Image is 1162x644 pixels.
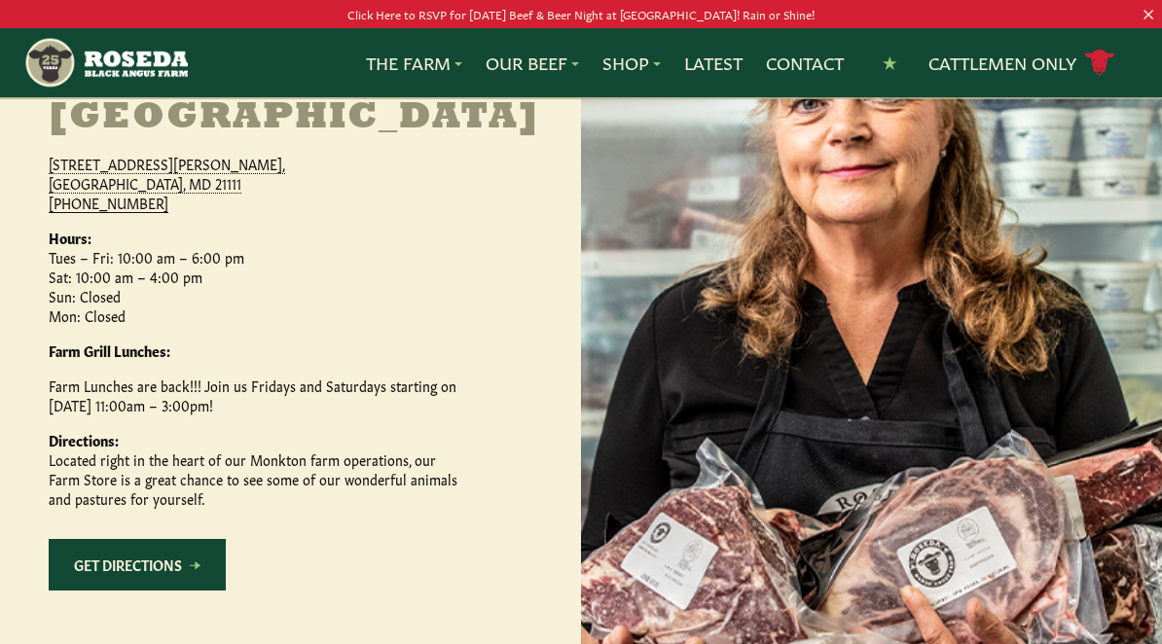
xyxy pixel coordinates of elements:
[486,51,579,76] a: Our Beef
[366,51,462,76] a: The Farm
[49,376,457,414] p: Farm Lunches are back!!! Join us Fridays and Saturdays starting on [DATE] 11:00am – 3:00pm!
[23,36,189,89] img: https://roseda.com/wp-content/uploads/2021/05/roseda-25-header.png
[49,539,226,590] a: Get Directions
[684,51,743,76] a: Latest
[602,51,661,76] a: Shop
[49,430,457,508] p: Located right in the heart of our Monkton farm operations, our Farm Store is a great chance to se...
[49,228,91,247] strong: Hours:
[58,4,1105,24] p: Click Here to RSVP for [DATE] Beef & Beer Night at [GEOGRAPHIC_DATA]! Rain or Shine!
[49,340,170,360] strong: Farm Grill Lunches:
[766,51,844,76] a: Contact
[928,46,1115,80] a: Cattlemen Only
[23,28,1139,97] nav: Main Navigation
[49,99,533,138] h2: [GEOGRAPHIC_DATA]
[49,228,457,325] p: Tues – Fri: 10:00 am – 6:00 pm Sat: 10:00 am – 4:00 pm Sun: Closed Mon: Closed
[49,430,119,449] strong: Directions:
